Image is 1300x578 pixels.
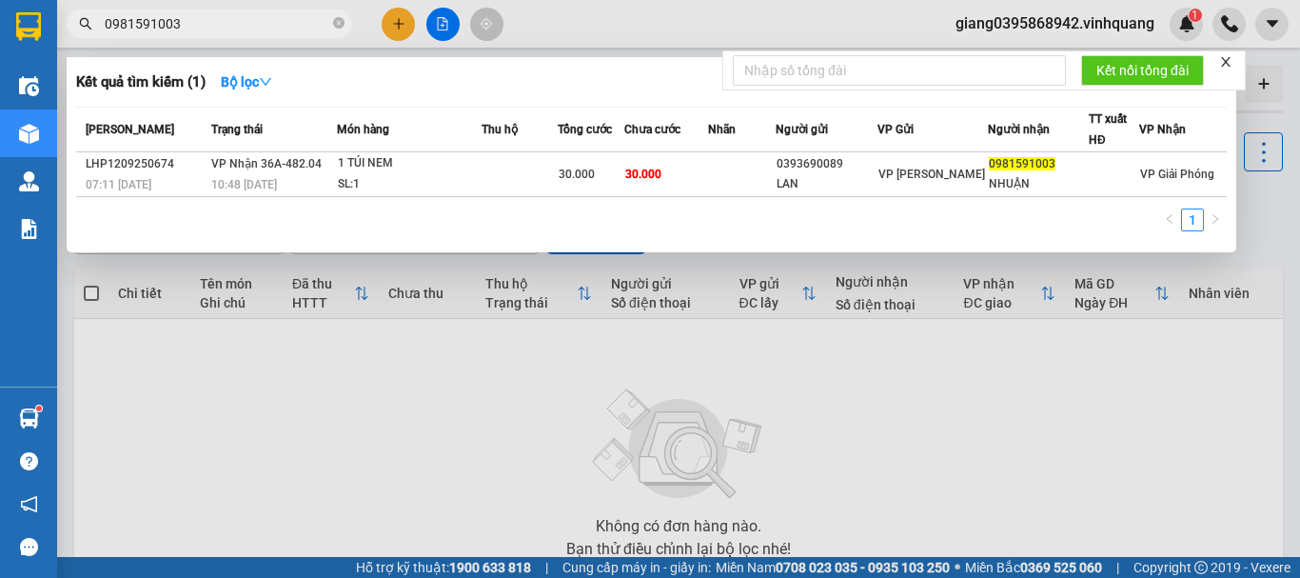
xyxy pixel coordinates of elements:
[333,17,345,29] span: close-circle
[20,495,38,513] span: notification
[559,168,595,181] span: 30.000
[1140,168,1214,181] span: VP Giải Phóng
[1158,209,1181,231] li: Previous Page
[76,72,206,92] h3: Kết quả tìm kiếm ( 1 )
[777,154,876,174] div: 0393690089
[1204,209,1227,231] button: right
[19,219,39,239] img: solution-icon
[988,123,1050,136] span: Người nhận
[1096,60,1189,81] span: Kết nối tổng đài
[338,153,481,174] div: 1 TÚI NEM
[36,406,42,411] sup: 1
[105,13,329,34] input: Tìm tên, số ĐT hoặc mã đơn
[989,157,1055,170] span: 0981591003
[333,15,345,33] span: close-circle
[1089,112,1127,147] span: TT xuất HĐ
[211,123,263,136] span: Trạng thái
[338,174,481,195] div: SL: 1
[16,12,41,41] img: logo-vxr
[625,168,661,181] span: 30.000
[1181,209,1204,231] li: 1
[777,174,876,194] div: LAN
[206,67,287,97] button: Bộ lọcdown
[19,124,39,144] img: warehouse-icon
[19,76,39,96] img: warehouse-icon
[1182,209,1203,230] a: 1
[776,123,828,136] span: Người gửi
[989,174,1088,194] div: NHUẬN
[211,157,322,170] span: VP Nhận 36A-482.04
[1164,213,1175,225] span: left
[624,123,680,136] span: Chưa cước
[86,154,206,174] div: LHP1209250674
[1158,209,1181,231] button: left
[337,123,389,136] span: Món hàng
[86,123,174,136] span: [PERSON_NAME]
[211,178,277,191] span: 10:48 [DATE]
[221,74,272,90] strong: Bộ lọc
[259,75,272,89] span: down
[1081,55,1204,86] button: Kết nối tổng đài
[79,17,92,30] span: search
[1204,209,1227,231] li: Next Page
[20,538,38,556] span: message
[19,409,39,429] img: warehouse-icon
[20,452,38,470] span: question-circle
[86,178,151,191] span: 07:11 [DATE]
[482,123,518,136] span: Thu hộ
[878,168,985,181] span: VP [PERSON_NAME]
[1219,55,1232,69] span: close
[558,123,612,136] span: Tổng cước
[877,123,914,136] span: VP Gửi
[1210,213,1221,225] span: right
[19,171,39,191] img: warehouse-icon
[733,55,1066,86] input: Nhập số tổng đài
[1139,123,1186,136] span: VP Nhận
[708,123,736,136] span: Nhãn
